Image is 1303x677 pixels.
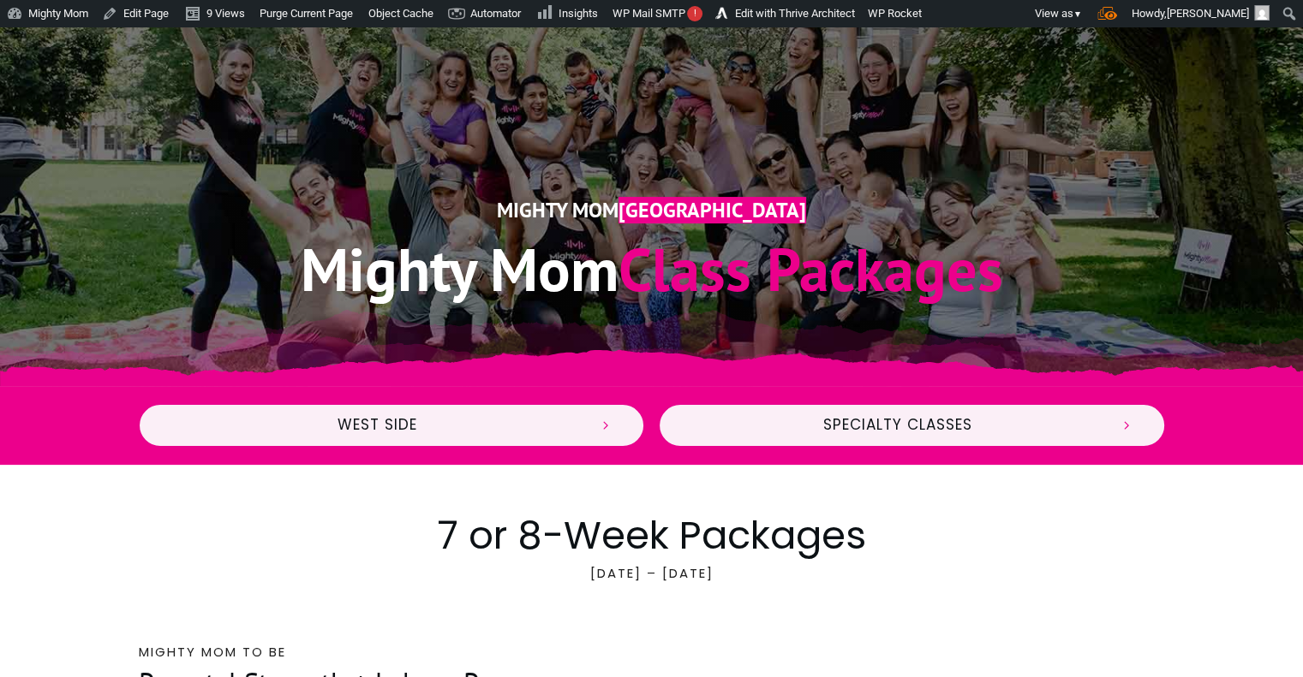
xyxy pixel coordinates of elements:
[1167,7,1249,20] span: [PERSON_NAME]
[139,641,1165,663] p: Mighty Mom To Be
[170,416,586,435] span: West Side
[497,197,619,223] span: Mighty Mom
[1073,9,1082,20] span: ▼
[138,403,646,448] a: West Side
[139,508,1165,562] h2: 7 or 8-Week Packages
[301,230,619,307] span: Mighty Mom
[619,197,806,223] span: [GEOGRAPHIC_DATA]
[658,403,1166,448] a: Specialty Classes
[156,230,1148,308] h1: Class Packages
[690,416,1106,435] span: Specialty Classes
[559,7,598,20] span: Insights
[139,562,1165,605] p: [DATE] – [DATE]
[687,6,702,21] span: !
